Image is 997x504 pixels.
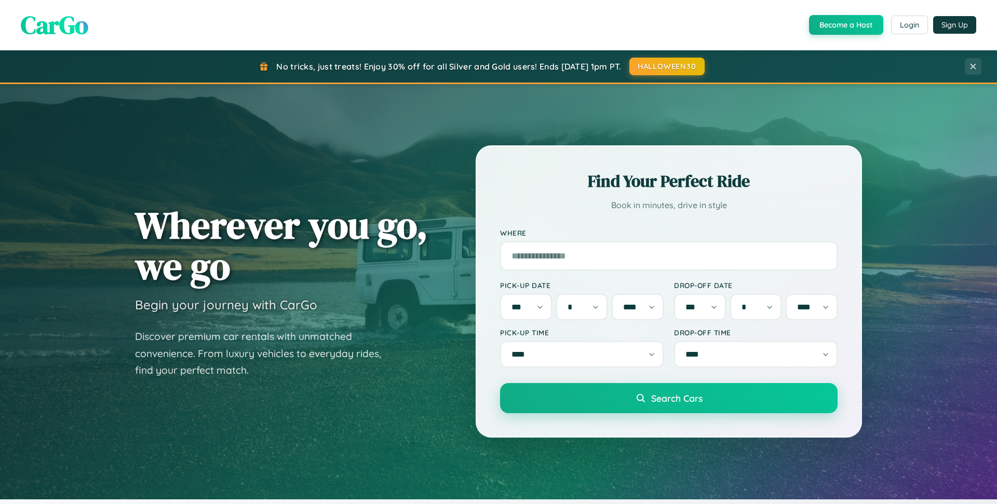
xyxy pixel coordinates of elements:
[276,61,621,72] span: No tricks, just treats! Enjoy 30% off for all Silver and Gold users! Ends [DATE] 1pm PT.
[933,16,976,34] button: Sign Up
[500,228,838,237] label: Where
[809,15,883,35] button: Become a Host
[891,16,928,34] button: Login
[500,328,664,337] label: Pick-up Time
[674,281,838,290] label: Drop-off Date
[629,58,705,75] button: HALLOWEEN30
[651,392,703,404] span: Search Cars
[135,205,428,287] h1: Wherever you go, we go
[500,281,664,290] label: Pick-up Date
[135,328,395,379] p: Discover premium car rentals with unmatched convenience. From luxury vehicles to everyday rides, ...
[21,8,88,42] span: CarGo
[135,297,317,312] h3: Begin your journey with CarGo
[500,198,838,213] p: Book in minutes, drive in style
[674,328,838,337] label: Drop-off Time
[500,383,838,413] button: Search Cars
[500,170,838,193] h2: Find Your Perfect Ride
